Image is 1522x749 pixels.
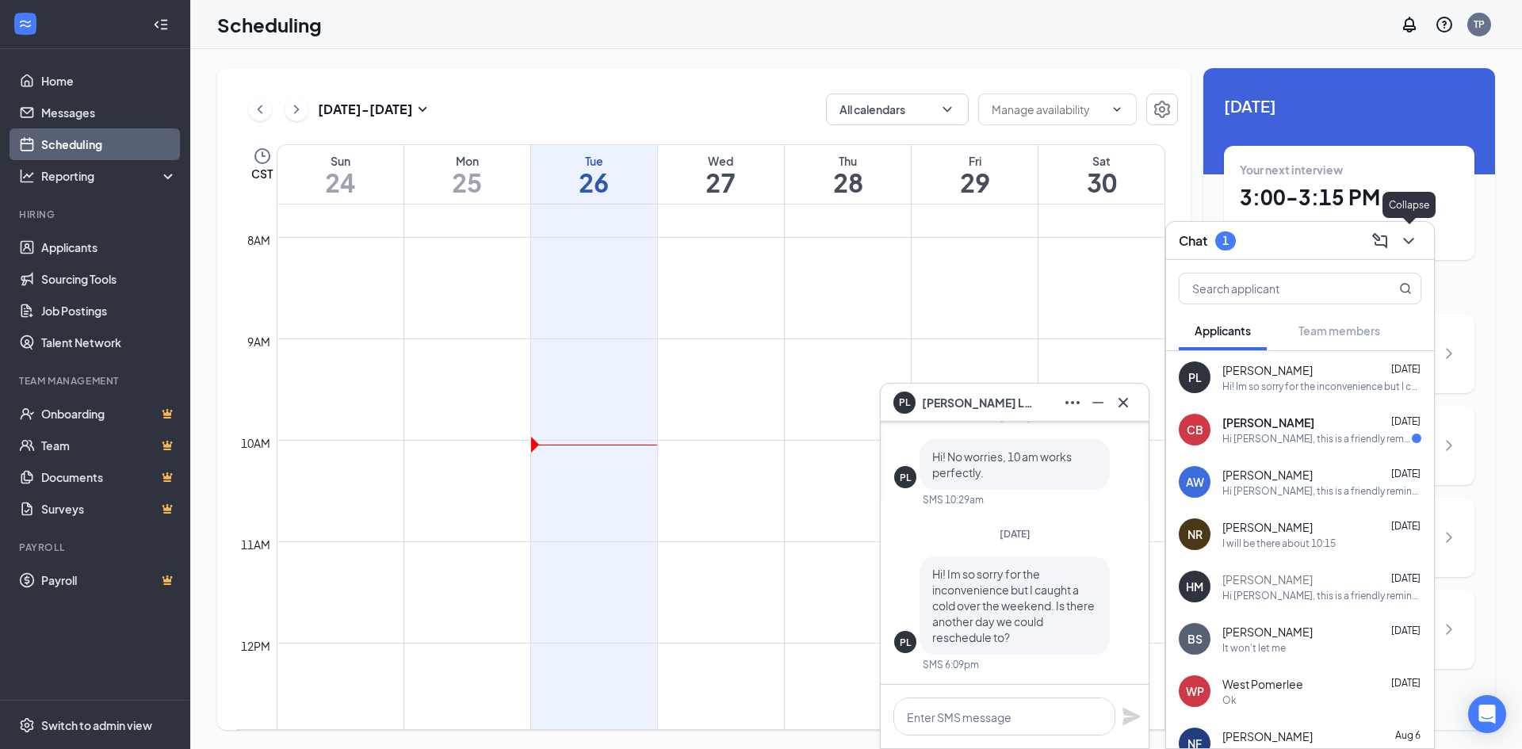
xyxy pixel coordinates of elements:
div: Ok [1222,694,1237,707]
div: Team Management [19,374,174,388]
button: ComposeMessage [1367,228,1393,254]
a: August 29, 2025 [912,145,1038,204]
div: Tue [531,153,657,169]
svg: ChevronRight [289,100,304,119]
svg: SmallChevronDown [413,100,432,119]
a: August 30, 2025 [1038,145,1164,204]
div: 9am [244,333,273,350]
span: CST [251,166,273,182]
div: I will be there about 10:15 [1222,537,1336,550]
a: August 26, 2025 [531,145,657,204]
span: [PERSON_NAME] [1222,519,1313,535]
div: PL [1188,369,1202,385]
a: Applicants [41,231,177,263]
div: Open Intercom Messenger [1468,695,1506,733]
button: All calendarsChevronDown [826,94,969,125]
div: Sat [1038,153,1164,169]
div: HM [1186,579,1203,594]
h3: Chat [1179,232,1207,250]
div: 10am [238,434,273,452]
button: Ellipses [1060,390,1085,415]
h1: 25 [404,169,530,196]
a: Scheduling [41,128,177,160]
div: WP [1186,683,1204,699]
svg: Minimize [1088,393,1107,412]
svg: Ellipses [1063,393,1082,412]
h1: 24 [277,169,403,196]
div: Thu [785,153,911,169]
div: Collapse [1382,192,1436,218]
div: SMS 6:09pm [923,658,979,671]
a: August 25, 2025 [404,145,530,204]
div: 8am [244,231,273,249]
svg: ChevronRight [1440,620,1459,639]
a: TeamCrown [41,430,177,461]
span: [PERSON_NAME] [1222,362,1313,378]
a: Sourcing Tools [41,263,177,295]
a: August 27, 2025 [658,145,784,204]
a: August 28, 2025 [785,145,911,204]
div: Reporting [41,168,178,184]
span: [PERSON_NAME] [1222,415,1314,430]
a: Home [41,65,177,97]
span: [DATE] [1391,520,1421,532]
span: [PERSON_NAME] [1222,624,1313,640]
div: Hi [PERSON_NAME], this is a friendly reminder. Your interview with [PERSON_NAME]'s for Delivery D... [1222,432,1412,445]
svg: ChevronLeft [252,100,268,119]
h1: 28 [785,169,911,196]
svg: Settings [1153,100,1172,119]
h1: 30 [1038,169,1164,196]
h1: 26 [531,169,657,196]
div: It won't let me [1222,641,1286,655]
span: [DATE] [1391,625,1421,636]
div: Fri [912,153,1038,169]
div: Hiring [19,208,174,221]
span: [DATE] [1000,528,1031,540]
div: Payroll [19,541,174,554]
svg: ChevronDown [1399,231,1418,250]
span: West Pomerlee [1222,676,1303,692]
a: August 24, 2025 [277,145,403,204]
span: [DATE] [1391,677,1421,689]
a: Talent Network [41,327,177,358]
h1: Scheduling [217,11,322,38]
svg: Notifications [1400,15,1419,34]
div: 1 [1222,234,1229,247]
svg: ChevronRight [1440,528,1459,547]
svg: Cross [1114,393,1133,412]
h1: 27 [658,169,784,196]
div: Hi [PERSON_NAME], this is a friendly reminder. Please select an interview time slot for your Crew... [1222,589,1421,602]
a: PayrollCrown [41,564,177,596]
span: Applicants [1195,323,1251,338]
div: TP [1474,17,1485,31]
div: 11am [238,536,273,553]
button: Cross [1111,390,1136,415]
input: Manage availability [992,101,1104,118]
div: BS [1187,631,1203,647]
div: PL [900,636,911,649]
span: [DATE] [1391,415,1421,427]
h3: [DATE] - [DATE] [318,101,413,118]
svg: Collapse [153,17,169,32]
button: Settings [1146,94,1178,125]
span: [PERSON_NAME] [1222,467,1313,483]
button: ChevronRight [285,97,308,121]
div: Wed [658,153,784,169]
span: [DATE] [1391,572,1421,584]
a: OnboardingCrown [41,398,177,430]
div: Hi [PERSON_NAME], this is a friendly reminder. Your interview with [PERSON_NAME]'s for Crew Membe... [1222,484,1421,498]
a: Job Postings [41,295,177,327]
div: PL [900,471,911,484]
span: [PERSON_NAME] [1222,571,1313,587]
div: NR [1187,526,1203,542]
div: AW [1186,474,1204,490]
a: Messages [41,97,177,128]
span: [DATE] [1391,363,1421,375]
div: Sun [277,153,403,169]
svg: Analysis [19,168,35,184]
svg: ChevronDown [939,101,955,117]
svg: MagnifyingGlass [1399,282,1412,295]
div: CB [1187,422,1203,438]
svg: Settings [19,717,35,733]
